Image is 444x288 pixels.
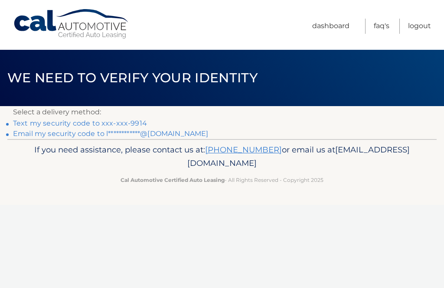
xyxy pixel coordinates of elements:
[20,143,424,171] p: If you need assistance, please contact us at: or email us at
[20,175,424,184] p: - All Rights Reserved - Copyright 2025
[7,70,258,86] span: We need to verify your identity
[374,19,389,34] a: FAQ's
[13,119,147,127] a: Text my security code to xxx-xxx-9914
[205,145,282,155] a: [PHONE_NUMBER]
[312,19,349,34] a: Dashboard
[408,19,431,34] a: Logout
[121,177,225,183] strong: Cal Automotive Certified Auto Leasing
[13,9,130,39] a: Cal Automotive
[13,106,431,118] p: Select a delivery method:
